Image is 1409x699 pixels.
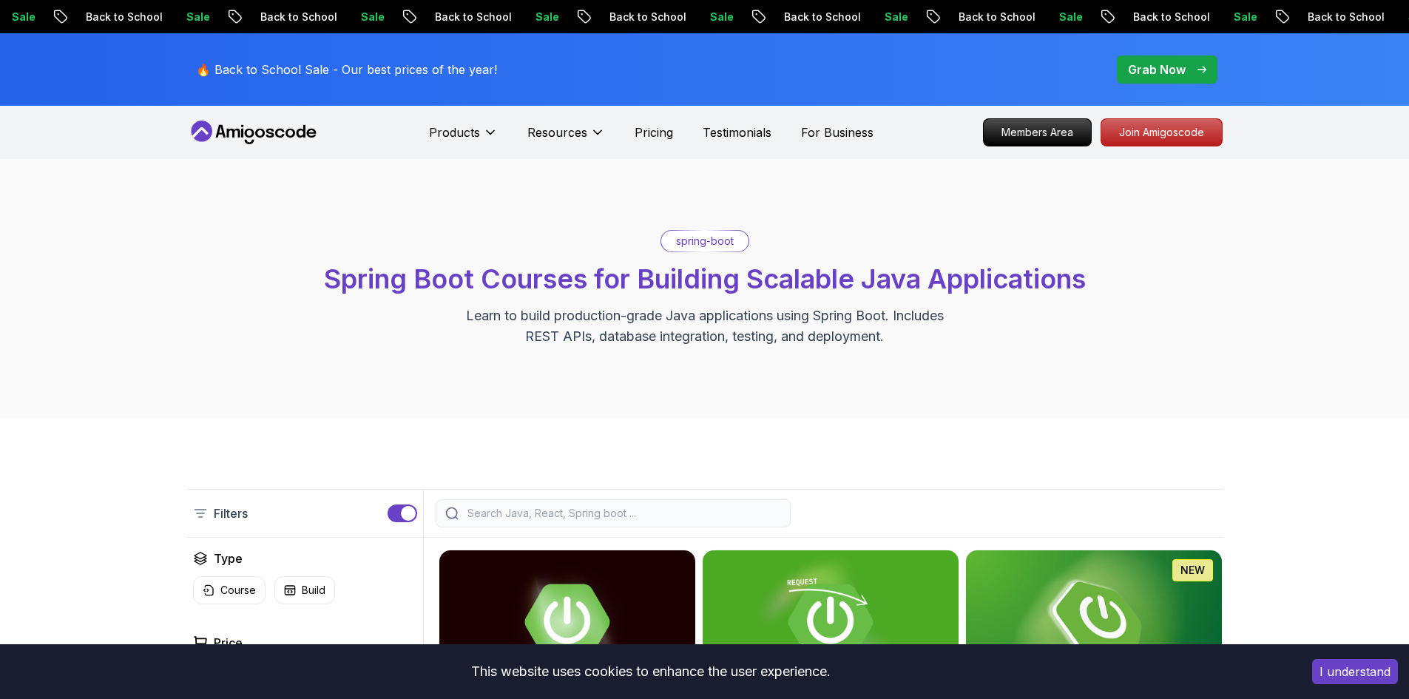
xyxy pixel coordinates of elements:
p: Learn to build production-grade Java applications using Spring Boot. Includes REST APIs, database... [456,305,953,347]
div: This website uses cookies to enhance the user experience. [11,655,1290,688]
p: Sale [1217,10,1265,24]
p: 🔥 Back to School Sale - Our best prices of the year! [196,61,497,78]
img: Building APIs with Spring Boot card [703,550,959,694]
span: Spring Boot Courses for Building Scalable Java Applications [324,263,1086,295]
p: Sale [1043,10,1090,24]
button: Products [429,124,498,153]
h2: Type [214,550,243,567]
a: Join Amigoscode [1101,118,1223,146]
input: Search Java, React, Spring boot ... [464,506,781,521]
a: Pricing [635,124,673,141]
p: spring-boot [676,234,734,249]
p: Build [302,583,325,598]
p: Course [220,583,256,598]
a: Members Area [983,118,1092,146]
p: Back to School [1291,10,1392,24]
img: Spring Boot for Beginners card [966,550,1222,694]
p: Resources [527,124,587,141]
button: Accept cookies [1312,659,1398,684]
p: Members Area [984,119,1091,146]
p: Filters [214,504,248,522]
h2: Price [214,634,243,652]
p: Back to School [244,10,345,24]
button: Course [193,576,266,604]
p: Sale [868,10,916,24]
p: NEW [1180,563,1205,578]
p: Back to School [593,10,694,24]
p: Back to School [70,10,170,24]
p: Products [429,124,480,141]
p: Sale [345,10,392,24]
p: Back to School [768,10,868,24]
p: Sale [519,10,567,24]
p: Back to School [419,10,519,24]
p: Back to School [1117,10,1217,24]
a: For Business [801,124,874,141]
button: Build [274,576,335,604]
p: Back to School [942,10,1043,24]
a: Testimonials [703,124,771,141]
p: Sale [170,10,217,24]
p: Grab Now [1128,61,1186,78]
p: Join Amigoscode [1101,119,1222,146]
img: Advanced Spring Boot card [439,550,695,694]
p: Sale [694,10,741,24]
button: Resources [527,124,605,153]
